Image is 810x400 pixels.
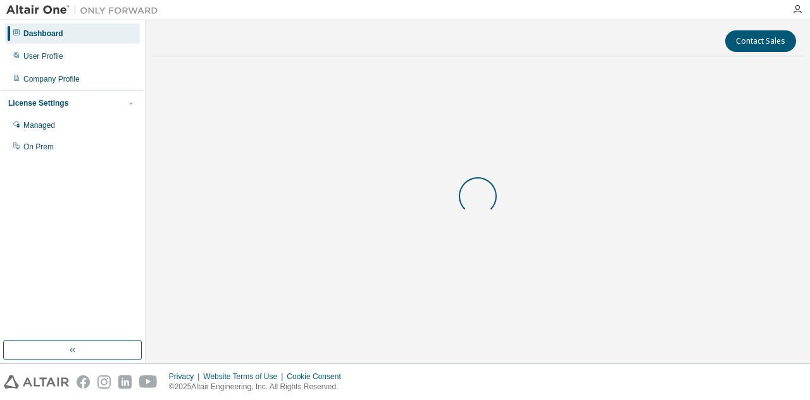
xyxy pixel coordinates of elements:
[139,375,158,389] img: youtube.svg
[169,372,203,382] div: Privacy
[77,375,90,389] img: facebook.svg
[97,375,111,389] img: instagram.svg
[23,74,80,84] div: Company Profile
[203,372,287,382] div: Website Terms of Use
[725,30,796,52] button: Contact Sales
[23,51,63,61] div: User Profile
[4,375,69,389] img: altair_logo.svg
[6,4,165,16] img: Altair One
[23,120,55,130] div: Managed
[8,98,68,108] div: License Settings
[287,372,348,382] div: Cookie Consent
[118,375,132,389] img: linkedin.svg
[23,28,63,39] div: Dashboard
[23,142,54,152] div: On Prem
[169,382,349,392] p: © 2025 Altair Engineering, Inc. All Rights Reserved.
